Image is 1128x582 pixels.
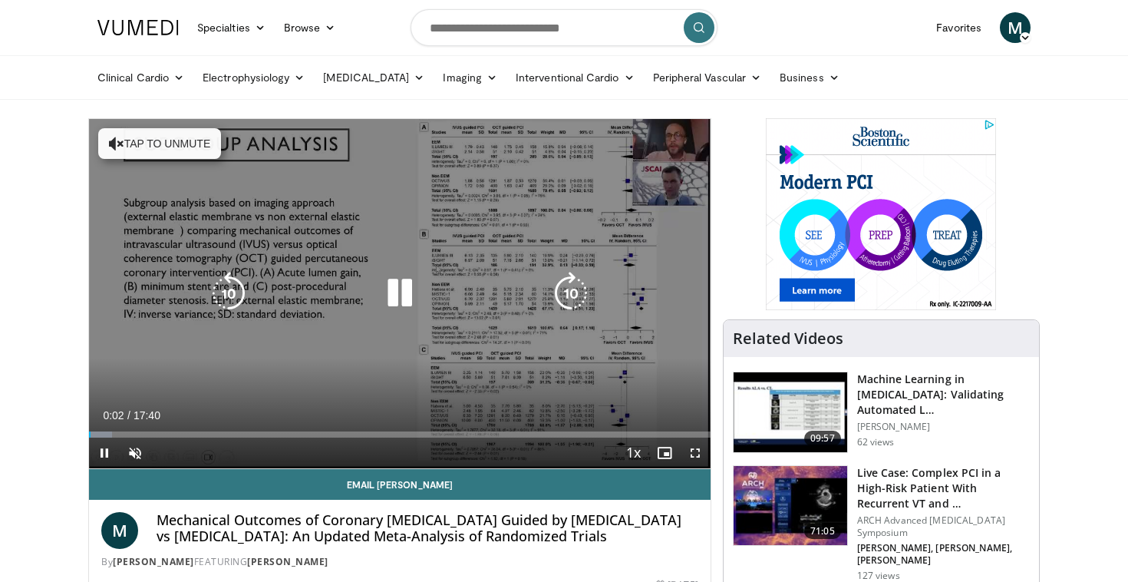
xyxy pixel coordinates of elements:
div: Progress Bar [89,432,711,438]
a: [PERSON_NAME] [113,555,194,568]
button: Playback Rate [618,438,649,468]
a: M [101,512,138,549]
input: Search topics, interventions [411,9,717,46]
img: dbc57014-4fed-40a4-b065-0a295dfecc67.150x105_q85_crop-smart_upscale.jpg [734,372,847,452]
a: 71:05 Live Case: Complex PCI in a High-Risk Patient With Recurrent VT and … ARCH Advanced [MEDICA... [733,465,1030,582]
img: VuMedi Logo [97,20,179,35]
button: Enable picture-in-picture mode [649,438,680,468]
p: 62 views [857,436,895,448]
button: Tap to unmute [98,128,221,159]
h3: Machine Learning in [MEDICAL_DATA]: Validating Automated L… [857,372,1030,418]
a: [MEDICAL_DATA] [314,62,434,93]
a: Browse [275,12,345,43]
p: [PERSON_NAME], [PERSON_NAME], [PERSON_NAME] [857,542,1030,567]
span: 0:02 [103,409,124,422]
span: 09:57 [804,431,841,446]
video-js: Video Player [89,119,711,469]
iframe: Advertisement [766,118,996,310]
img: c2324efa-b5b1-4350-b7b3-cf0153a23e31.150x105_q85_crop-smart_upscale.jpg [734,466,847,546]
a: Electrophysiology [193,62,314,93]
a: 09:57 Machine Learning in [MEDICAL_DATA]: Validating Automated L… [PERSON_NAME] 62 views [733,372,1030,453]
a: Email [PERSON_NAME] [89,469,711,500]
a: [PERSON_NAME] [247,555,328,568]
a: M [1000,12,1031,43]
a: Clinical Cardio [88,62,193,93]
div: By FEATURING [101,555,698,569]
p: 127 views [857,570,900,582]
h4: Mechanical Outcomes of Coronary [MEDICAL_DATA] Guided by [MEDICAL_DATA] vs [MEDICAL_DATA]: An Upd... [157,512,698,545]
span: 71:05 [804,524,841,539]
a: Favorites [927,12,991,43]
span: / [127,409,130,422]
button: Pause [89,438,120,468]
h4: Related Videos [733,329,843,348]
a: Business [770,62,849,93]
button: Fullscreen [680,438,711,468]
button: Unmute [120,438,150,468]
p: [PERSON_NAME] [857,421,1030,433]
a: Imaging [434,62,506,93]
a: Interventional Cardio [506,62,644,93]
p: ARCH Advanced [MEDICAL_DATA] Symposium [857,514,1030,539]
h3: Live Case: Complex PCI in a High-Risk Patient With Recurrent VT and … [857,465,1030,511]
a: Peripheral Vascular [644,62,770,93]
span: 17:40 [134,409,160,422]
a: Specialties [188,12,275,43]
